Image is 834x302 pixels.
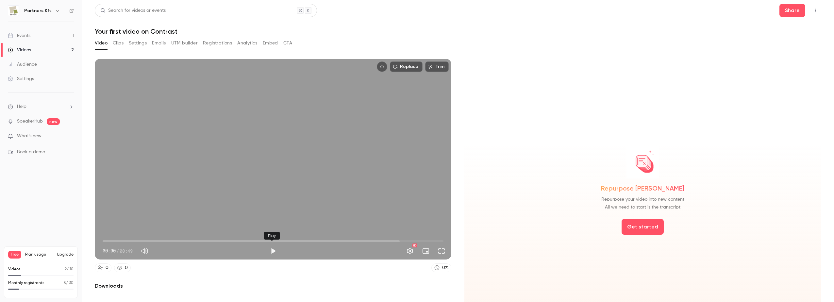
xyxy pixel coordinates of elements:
span: What's new [17,133,42,140]
span: 5 [64,281,66,285]
a: 0 [114,263,131,272]
div: Settings [8,75,34,82]
a: 0 [95,263,111,272]
button: Replace [390,61,423,72]
button: CTA [283,38,292,48]
img: Partners Kft. [8,6,19,16]
button: Video [95,38,108,48]
button: Play [267,244,280,258]
span: Book a demo [17,149,45,156]
p: / 10 [65,266,74,272]
button: Settings [129,38,147,48]
div: 0 [125,264,128,271]
div: Events [8,32,30,39]
button: Embed [263,38,278,48]
p: Videos [8,266,21,272]
span: 2 [65,267,67,271]
button: UTM builder [171,38,198,48]
button: Embed video [377,61,387,72]
button: Analytics [237,38,258,48]
span: Repurpose your video into new content All we need to start is the transcript [601,195,684,211]
button: Share [779,4,805,17]
h1: Your first video on Contrast [95,27,821,35]
span: Plan usage [25,252,53,257]
button: Settings [404,244,417,258]
p: / 30 [64,280,74,286]
button: Registrations [203,38,232,48]
span: / [116,247,119,254]
div: 0 [106,264,108,271]
button: Top Bar Actions [810,5,821,16]
button: Emails [152,38,166,48]
h2: Downloads [95,282,451,290]
button: Turn on miniplayer [419,244,432,258]
button: Upgrade [57,252,74,257]
span: new [47,118,60,125]
span: Free [8,251,21,259]
span: Help [17,103,26,110]
div: Audience [8,61,37,68]
span: 00:49 [120,247,133,254]
button: Get started [622,219,664,235]
div: 0 % [442,264,448,271]
div: Play [264,232,280,240]
li: help-dropdown-opener [8,103,74,110]
a: 0% [431,263,451,272]
div: HD [412,243,417,247]
p: Monthly registrants [8,280,44,286]
span: 00:00 [103,247,116,254]
div: 00:00 [103,247,133,254]
button: Trim [425,61,449,72]
h6: Partners Kft. [24,8,52,14]
button: Clips [113,38,124,48]
div: Videos [8,47,31,53]
a: SpeakerHub [17,118,43,125]
span: Repurpose [PERSON_NAME] [601,184,684,193]
div: Search for videos or events [100,7,166,14]
button: Full screen [435,244,448,258]
button: Mute [138,244,151,258]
